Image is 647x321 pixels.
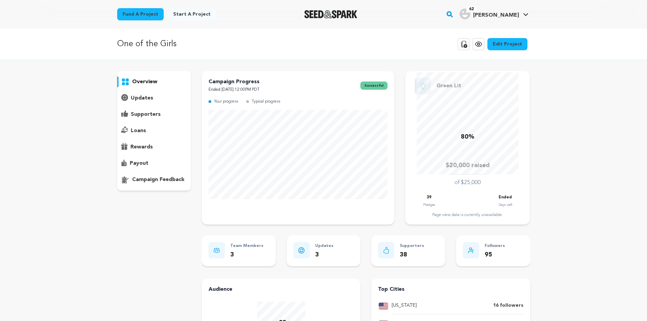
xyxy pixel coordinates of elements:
[466,6,477,13] span: 62
[209,86,259,94] p: Ended [DATE] 12:00PM PDT
[132,176,184,184] p: campaign feedback
[117,109,191,120] button: supporters
[458,7,530,19] a: Taylor H.'s Profile
[499,201,512,208] p: Days Left
[460,8,470,19] img: user.png
[117,8,164,20] a: Fund a project
[315,250,334,260] p: 3
[485,242,505,250] p: Followers
[304,10,358,18] img: Seed&Spark Logo Dark Mode
[461,132,474,142] p: 80%
[132,78,157,86] p: overview
[252,98,280,106] p: Typical progress
[117,158,191,169] button: payout
[427,194,431,201] p: 39
[209,285,354,293] h4: Audience
[454,179,481,187] p: of $25,000
[378,285,523,293] h4: Top Cities
[130,159,148,167] p: payout
[423,201,435,208] p: Pledges
[117,93,191,104] button: updates
[412,212,523,218] div: Page view data is currently unavailable.
[168,8,216,20] a: Start a project
[117,76,191,87] button: overview
[131,127,146,135] p: loans
[460,8,519,19] div: Taylor H.'s Profile
[230,242,264,250] p: Team Members
[315,242,334,250] p: Updates
[131,110,161,119] p: supporters
[473,13,519,18] span: [PERSON_NAME]
[485,250,505,260] p: 95
[131,94,153,102] p: updates
[493,302,523,310] p: 16 followers
[304,10,358,18] a: Seed&Spark Homepage
[214,98,238,106] p: Your progress
[117,125,191,136] button: loans
[117,174,191,185] button: campaign feedback
[400,242,424,250] p: Supporters
[458,7,530,21] span: Taylor H.'s Profile
[209,78,259,86] p: Campaign Progress
[360,82,388,90] span: successful
[392,302,417,310] p: [US_STATE]
[117,142,191,153] button: rewards
[230,250,264,260] p: 3
[130,143,153,151] p: rewards
[117,38,177,50] p: One of the Girls
[400,250,424,260] p: 38
[487,38,527,50] a: Edit Project
[499,194,512,201] p: Ended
